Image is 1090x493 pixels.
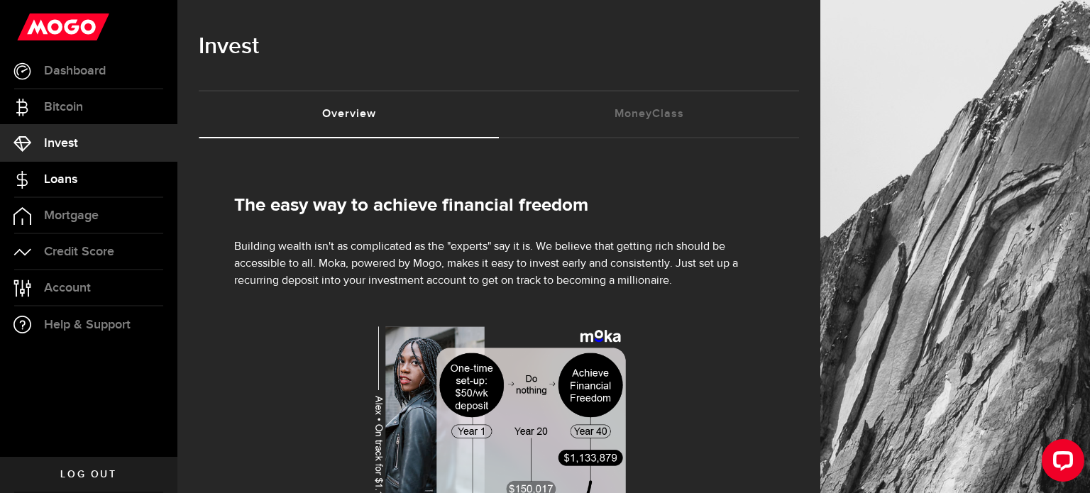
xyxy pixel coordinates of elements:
[44,173,77,186] span: Loans
[44,209,99,222] span: Mortgage
[234,195,764,217] h2: The easy way to achieve financial freedom
[44,282,91,294] span: Account
[44,318,131,331] span: Help & Support
[44,101,83,113] span: Bitcoin
[199,90,799,138] ul: Tabs Navigation
[44,245,114,258] span: Credit Score
[44,65,106,77] span: Dashboard
[1030,433,1090,493] iframe: LiveChat chat widget
[234,238,764,289] p: Building wealth isn't as complicated as the "experts" say it is. We believe that getting rich sho...
[199,28,799,65] h1: Invest
[499,92,799,137] a: MoneyClass
[60,470,116,480] span: Log out
[199,92,499,137] a: Overview
[44,137,78,150] span: Invest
